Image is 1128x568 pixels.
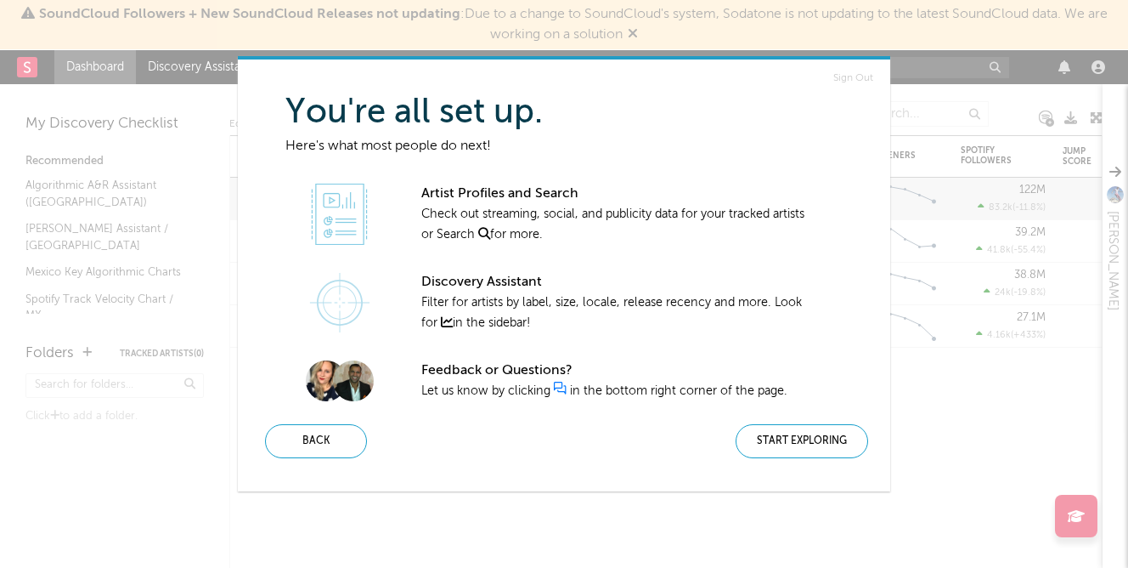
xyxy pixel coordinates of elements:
h3: You're all set up. [285,103,877,123]
img: TKG77OY4.jpg [333,361,374,401]
div: Filter for artists by label, size, locale, release recency and more. Look for in the sidebar! [421,272,813,333]
div: Start Exploring [736,424,868,458]
div: Let us know by clicking in the bottom right corner of the page. [421,361,813,401]
p: Here's what most people do next! [285,136,877,156]
a: Sign Out [833,68,873,88]
div: Feedback or Questions? [421,361,813,381]
div: Artist Profiles and Search [421,184,813,204]
div: Discovery Assistant [421,272,813,293]
div: Back [265,424,367,458]
img: XZ4FIGRR.jpg [306,361,347,401]
div: Check out streaming, social, and publicity data for your tracked artists or Search for more. [421,184,813,245]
